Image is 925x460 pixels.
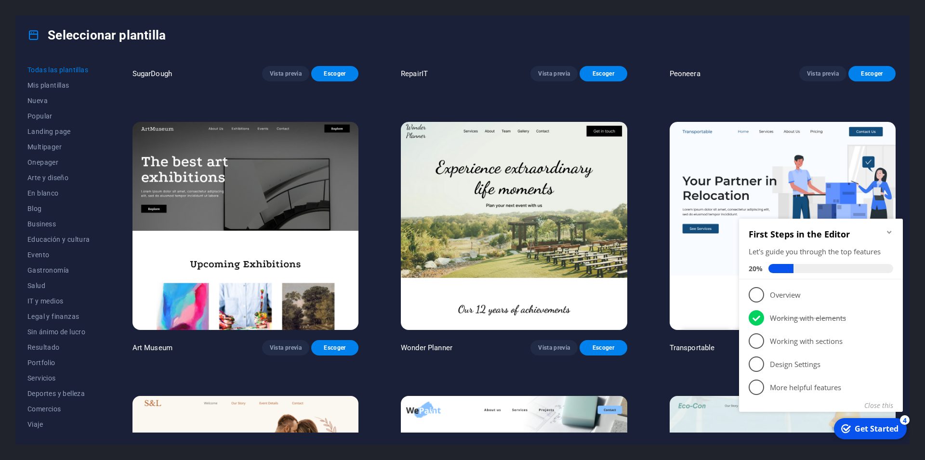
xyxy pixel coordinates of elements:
[27,355,90,370] button: Portfolio
[799,66,846,81] button: Vista previa
[319,344,351,352] span: Escoger
[27,401,90,417] button: Comercios
[27,263,90,278] button: Gastronomía
[270,344,302,352] span: Vista previa
[27,81,90,89] span: Mis plantillas
[27,158,90,166] span: Onepager
[27,297,90,305] span: IT y medios
[27,143,90,151] span: Multipager
[587,344,619,352] span: Escoger
[262,66,309,81] button: Vista previa
[27,170,90,185] button: Arte y diseño
[27,340,90,355] button: Resultado
[27,386,90,401] button: Deportes y belleza
[27,374,90,382] span: Servicios
[132,343,172,353] p: Art Museum
[35,81,150,91] p: Overview
[27,324,90,340] button: Sin ánimo de lucro
[27,205,90,212] span: Blog
[4,120,168,144] li: Working with sections
[27,282,90,289] span: Salud
[27,421,90,428] span: Viaje
[27,293,90,309] button: IT y medios
[538,70,570,78] span: Vista previa
[27,78,90,93] button: Mis plantillas
[27,97,90,105] span: Nueva
[35,173,150,184] p: More helpful features
[27,185,90,201] button: En blanco
[27,278,90,293] button: Salud
[27,236,90,243] span: Educación y cultura
[311,66,358,81] button: Escoger
[27,124,90,139] button: Landing page
[165,206,174,216] div: 4
[27,232,90,247] button: Educación y cultura
[319,70,351,78] span: Escoger
[27,251,90,259] span: Evento
[807,70,839,78] span: Vista previa
[27,343,90,351] span: Resultado
[27,247,90,263] button: Evento
[27,27,166,43] h4: Seleccionar plantilla
[13,38,158,48] div: Let's guide you through the top features
[270,70,302,78] span: Vista previa
[35,104,150,114] p: Working with elements
[150,19,158,27] div: Minimize checklist
[580,340,627,355] button: Escoger
[27,390,90,397] span: Deportes y belleza
[13,55,33,64] span: 20%
[27,62,90,78] button: Todas las plantillas
[530,340,578,355] button: Vista previa
[311,340,358,355] button: Escoger
[27,189,90,197] span: En blanco
[4,97,168,120] li: Working with elements
[27,417,90,432] button: Viaje
[587,70,619,78] span: Escoger
[538,344,570,352] span: Vista previa
[27,108,90,124] button: Popular
[401,343,452,353] p: Wonder Planner
[27,266,90,274] span: Gastronomía
[4,167,168,190] li: More helpful features
[27,128,90,135] span: Landing page
[4,74,168,97] li: Overview
[27,201,90,216] button: Blog
[27,370,90,386] button: Servicios
[27,139,90,155] button: Multipager
[27,66,90,74] span: Todas las plantillas
[27,359,90,367] span: Portfolio
[401,69,428,79] p: RepairIT
[27,93,90,108] button: Nueva
[580,66,627,81] button: Escoger
[27,174,90,182] span: Arte y diseño
[99,209,172,230] div: Get Started 4 items remaining, 20% complete
[670,69,700,79] p: Peoneera
[35,150,150,160] p: Design Settings
[132,122,358,330] img: Art Museum
[262,340,309,355] button: Vista previa
[119,214,163,225] div: Get Started
[27,328,90,336] span: Sin ánimo de lucro
[27,220,90,228] span: Business
[401,122,627,330] img: Wonder Planner
[27,112,90,120] span: Popular
[27,216,90,232] button: Business
[848,66,896,81] button: Escoger
[27,313,90,320] span: Legal y finanzas
[530,66,578,81] button: Vista previa
[132,69,172,79] p: SugarDough
[35,127,150,137] p: Working with sections
[27,405,90,413] span: Comercios
[670,122,896,330] img: Transportable
[13,19,158,31] h2: First Steps in the Editor
[27,432,90,447] button: Wireframe
[4,144,168,167] li: Design Settings
[27,155,90,170] button: Onepager
[856,70,888,78] span: Escoger
[27,309,90,324] button: Legal y finanzas
[129,192,158,201] button: Close this
[670,343,715,353] p: Transportable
